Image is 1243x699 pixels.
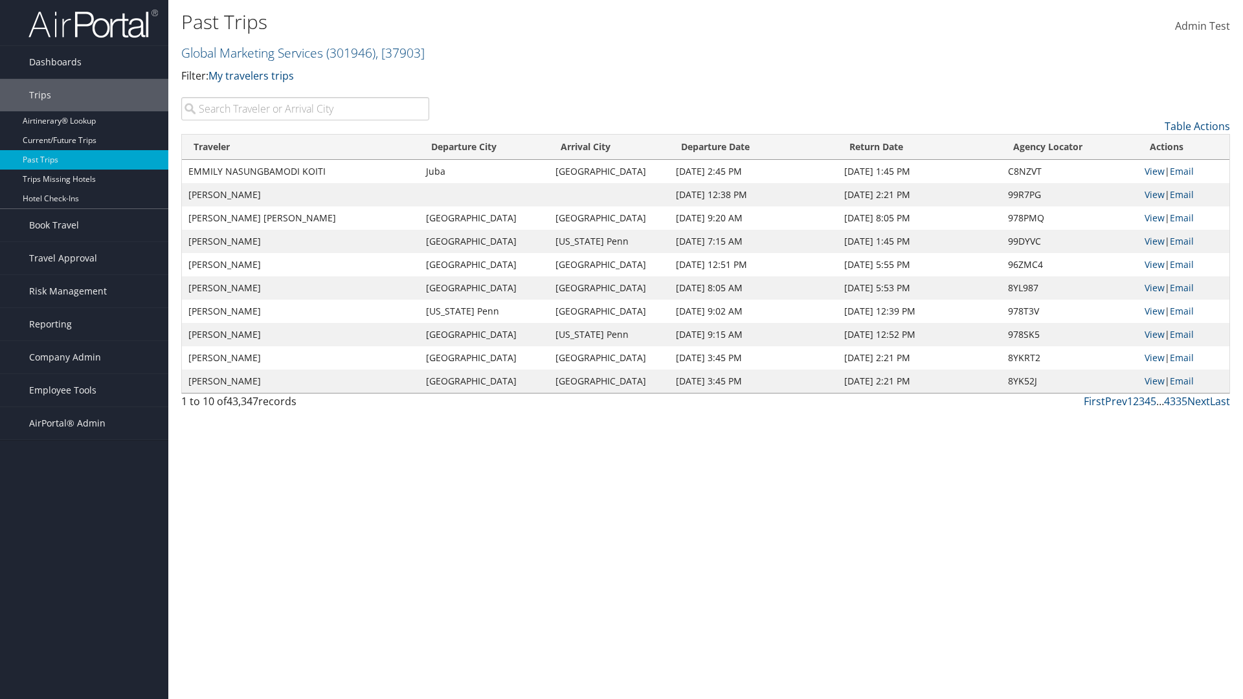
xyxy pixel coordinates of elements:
td: [DATE] 3:45 PM [669,346,837,370]
a: View [1145,305,1165,317]
td: [DATE] 3:45 PM [669,370,837,393]
td: [PERSON_NAME] [182,253,420,276]
span: Admin Test [1175,19,1230,33]
a: View [1145,282,1165,294]
td: 978PMQ [1002,206,1137,230]
td: [DATE] 12:51 PM [669,253,837,276]
a: View [1145,258,1165,271]
th: Arrival City: activate to sort column ascending [549,135,670,160]
td: [GEOGRAPHIC_DATA] [420,370,549,393]
td: [DATE] 8:05 PM [838,206,1002,230]
a: Email [1170,328,1194,340]
span: Trips [29,79,51,111]
span: Book Travel [29,209,79,241]
a: 5 [1150,394,1156,408]
div: 1 to 10 of records [181,394,429,416]
td: Juba [420,160,549,183]
th: Agency Locator: activate to sort column ascending [1002,135,1137,160]
a: Global Marketing Services [181,44,425,61]
td: [GEOGRAPHIC_DATA] [549,300,670,323]
td: [GEOGRAPHIC_DATA] [420,206,549,230]
td: [GEOGRAPHIC_DATA] [420,346,549,370]
td: [DATE] 7:15 AM [669,230,837,253]
td: [DATE] 1:45 PM [838,230,1002,253]
td: 96ZMC4 [1002,253,1137,276]
th: Departure Date: activate to sort column ascending [669,135,837,160]
td: | [1138,183,1229,206]
a: 4 [1145,394,1150,408]
a: Email [1170,212,1194,224]
a: First [1084,394,1105,408]
td: [GEOGRAPHIC_DATA] [549,206,670,230]
p: Filter: [181,68,880,85]
td: [DATE] 9:02 AM [669,300,837,323]
td: | [1138,160,1229,183]
td: | [1138,230,1229,253]
span: … [1156,394,1164,408]
td: [US_STATE] Penn [549,323,670,346]
td: | [1138,300,1229,323]
td: [PERSON_NAME] [182,276,420,300]
th: Actions [1138,135,1229,160]
a: View [1145,351,1165,364]
a: Prev [1105,394,1127,408]
td: [GEOGRAPHIC_DATA] [549,346,670,370]
td: [PERSON_NAME] [182,300,420,323]
td: [PERSON_NAME] [182,323,420,346]
td: [DATE] 5:55 PM [838,253,1002,276]
td: [DATE] 2:21 PM [838,370,1002,393]
td: [PERSON_NAME] [182,230,420,253]
td: | [1138,346,1229,370]
span: Employee Tools [29,374,96,406]
td: [PERSON_NAME] [PERSON_NAME] [182,206,420,230]
td: 978T3V [1002,300,1137,323]
td: [US_STATE] Penn [549,230,670,253]
td: [DATE] 2:21 PM [838,183,1002,206]
span: Risk Management [29,275,107,307]
th: Departure City: activate to sort column ascending [420,135,549,160]
a: 3 [1139,394,1145,408]
a: Email [1170,305,1194,317]
span: Travel Approval [29,242,97,274]
a: 4335 [1164,394,1187,408]
input: Search Traveler or Arrival City [181,97,429,120]
td: [DATE] 12:38 PM [669,183,837,206]
a: View [1145,188,1165,201]
td: [DATE] 1:45 PM [838,160,1002,183]
span: Reporting [29,308,72,340]
td: | [1138,276,1229,300]
span: 43,347 [227,394,258,408]
a: View [1145,165,1165,177]
td: [DATE] 12:52 PM [838,323,1002,346]
td: | [1138,253,1229,276]
td: [GEOGRAPHIC_DATA] [420,230,549,253]
td: 8YKRT2 [1002,346,1137,370]
a: Email [1170,165,1194,177]
th: Traveler: activate to sort column ascending [182,135,420,160]
span: AirPortal® Admin [29,407,106,439]
td: [US_STATE] Penn [420,300,549,323]
td: [DATE] 9:20 AM [669,206,837,230]
a: Next [1187,394,1210,408]
td: [GEOGRAPHIC_DATA] [420,276,549,300]
td: [DATE] 2:21 PM [838,346,1002,370]
td: [DATE] 8:05 AM [669,276,837,300]
td: | [1138,370,1229,393]
td: [DATE] 9:15 AM [669,323,837,346]
td: C8NZVT [1002,160,1137,183]
a: View [1145,375,1165,387]
a: Admin Test [1175,6,1230,47]
a: Last [1210,394,1230,408]
span: , [ 37903 ] [375,44,425,61]
a: Email [1170,282,1194,294]
span: Company Admin [29,341,101,373]
img: airportal-logo.png [28,8,158,39]
td: [GEOGRAPHIC_DATA] [420,253,549,276]
td: | [1138,323,1229,346]
a: 2 [1133,394,1139,408]
td: [PERSON_NAME] [182,346,420,370]
a: 1 [1127,394,1133,408]
a: Email [1170,188,1194,201]
td: 99R7PG [1002,183,1137,206]
a: View [1145,212,1165,224]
